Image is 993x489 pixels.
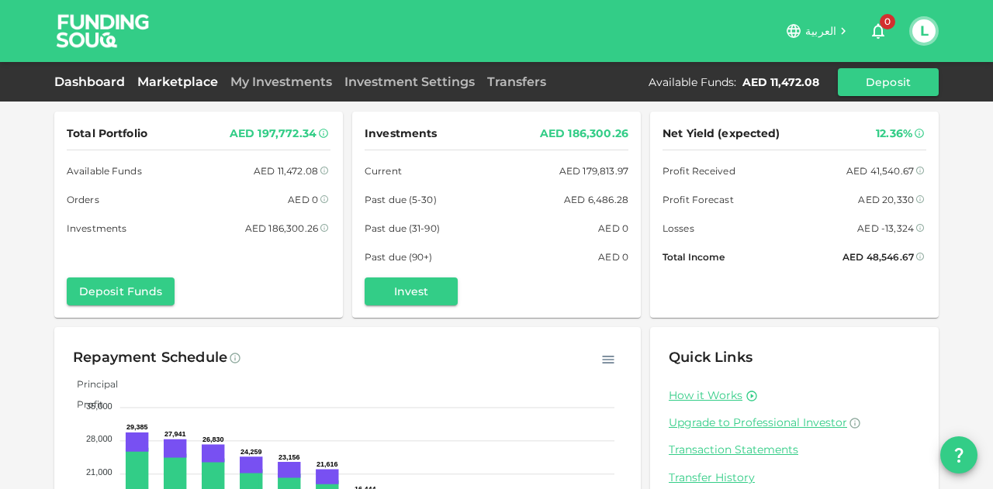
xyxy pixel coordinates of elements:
[669,470,920,485] a: Transfer History
[912,19,936,43] button: L
[940,436,977,474] button: question
[876,124,912,143] div: 12.36%
[365,191,437,208] span: Past due (5-30)
[669,349,753,366] span: Quick Links
[663,163,735,179] span: Profit Received
[863,15,894,46] button: 0
[86,467,112,477] tspan: 21,000
[365,163,402,179] span: Current
[669,443,920,457] a: Transaction Statements
[65,398,103,410] span: Profit
[838,68,939,96] button: Deposit
[67,124,147,143] span: Total Portfolio
[67,277,175,305] button: Deposit Funds
[649,74,736,90] div: Available Funds :
[564,191,628,208] div: AED 6,486.28
[663,220,694,236] span: Losses
[559,163,628,179] div: AED 179,813.97
[365,249,433,265] span: Past due (90+)
[86,434,112,443] tspan: 28,000
[54,74,131,89] a: Dashboard
[846,163,914,179] div: AED 41,540.67
[131,74,224,89] a: Marketplace
[245,220,318,236] div: AED 186,300.26
[663,191,734,208] span: Profit Forecast
[540,124,628,143] div: AED 186,300.26
[67,163,142,179] span: Available Funds
[338,74,481,89] a: Investment Settings
[67,220,126,236] span: Investments
[598,249,628,265] div: AED 0
[742,74,819,90] div: AED 11,472.08
[481,74,552,89] a: Transfers
[858,191,914,208] div: AED 20,330
[805,24,836,38] span: العربية
[663,124,780,143] span: Net Yield (expected)
[669,415,847,429] span: Upgrade to Professional Investor
[880,14,895,29] span: 0
[73,346,227,370] div: Repayment Schedule
[842,249,914,265] div: AED 48,546.67
[288,191,318,208] div: AED 0
[598,220,628,236] div: AED 0
[86,401,112,411] tspan: 35,000
[365,124,437,143] span: Investments
[65,378,118,390] span: Principal
[669,415,920,430] a: Upgrade to Professional Investor
[857,220,914,236] div: AED -13,324
[663,249,725,265] span: Total Income
[669,388,742,403] a: How it Works
[224,74,338,89] a: My Investments
[254,163,318,179] div: AED 11,472.08
[67,191,99,208] span: Orders
[230,124,317,143] div: AED 197,772.34
[365,220,440,236] span: Past due (31-90)
[365,277,458,305] button: Invest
